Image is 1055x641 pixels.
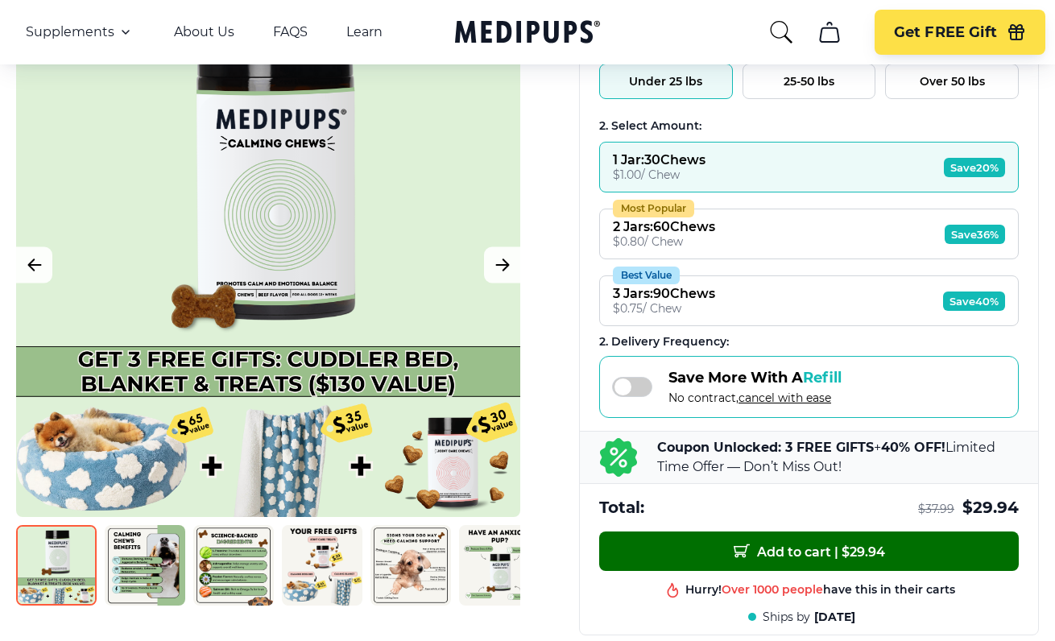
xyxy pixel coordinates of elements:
[875,10,1045,55] button: Get FREE Gift
[599,142,1019,192] button: 1 Jar:30Chews$1.00/ ChewSave20%
[484,246,520,283] button: Next Image
[803,369,842,387] span: Refill
[810,13,849,52] button: cart
[599,531,1019,571] button: Add to cart | $29.94
[613,152,705,167] div: 1 Jar : 30 Chews
[763,610,810,625] span: Ships by
[668,369,842,387] span: Save More With A
[599,334,729,349] span: 2 . Delivery Frequency:
[613,167,705,182] div: $ 1.00 / Chew
[613,234,715,249] div: $ 0.80 / Chew
[962,497,1019,519] span: $ 29.94
[346,24,383,40] a: Learn
[945,225,1005,244] span: Save 36%
[885,64,1019,99] button: Over 50 lbs
[738,391,831,405] span: cancel with ease
[455,17,600,50] a: Medipups
[16,525,97,606] img: Calming Dog Chews | Natural Dog Supplements
[193,525,274,606] img: Calming Dog Chews | Natural Dog Supplements
[613,219,715,234] div: 2 Jars : 60 Chews
[599,64,733,99] button: Under 25 lbs
[459,525,540,606] img: Calming Dog Chews | Natural Dog Supplements
[282,525,362,606] img: Calming Dog Chews | Natural Dog Supplements
[734,543,885,560] span: Add to cart | $ 29.94
[26,24,114,40] span: Supplements
[599,497,644,519] span: Total:
[599,275,1019,326] button: Best Value3 Jars:90Chews$0.75/ ChewSave40%
[599,118,1019,134] div: 2. Select Amount:
[894,23,997,42] span: Get FREE Gift
[613,267,680,284] div: Best Value
[26,23,135,42] button: Supplements
[668,391,842,405] span: No contract,
[768,19,794,45] button: search
[599,209,1019,259] button: Most Popular2 Jars:60Chews$0.80/ ChewSave36%
[370,525,451,606] img: Calming Dog Chews | Natural Dog Supplements
[613,301,715,316] div: $ 0.75 / Chew
[944,158,1005,177] span: Save 20%
[657,440,874,455] b: Coupon Unlocked: 3 FREE GIFTS
[105,525,185,606] img: Calming Dog Chews | Natural Dog Supplements
[613,286,715,301] div: 3 Jars : 90 Chews
[16,246,52,283] button: Previous Image
[743,64,876,99] button: 25-50 lbs
[657,438,1019,477] p: + Limited Time Offer — Don’t Miss Out!
[814,610,855,625] span: [DATE]
[943,292,1005,311] span: Save 40%
[747,582,893,598] div: in this shop
[174,24,234,40] a: About Us
[613,200,694,217] div: Most Popular
[273,24,308,40] a: FAQS
[747,582,825,597] span: Best product
[881,440,945,455] b: 40% OFF!
[918,502,954,517] span: $ 37.99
